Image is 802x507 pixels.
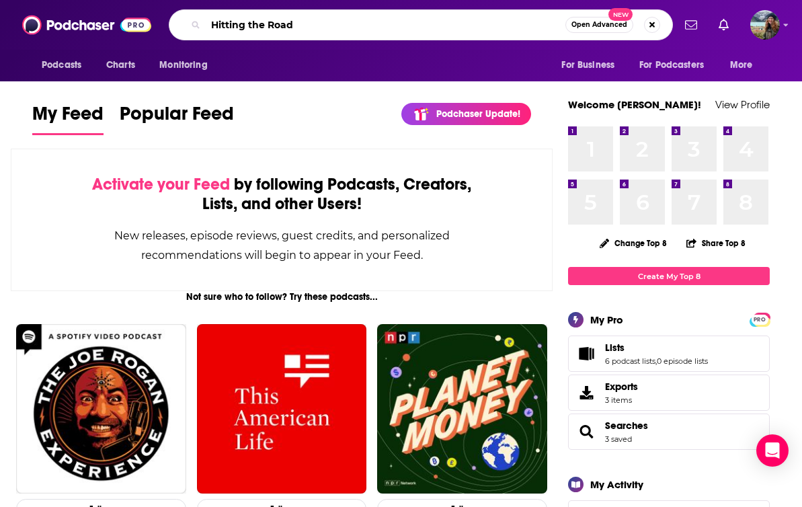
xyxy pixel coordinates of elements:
a: Lists [605,342,708,354]
span: New [608,8,633,21]
span: Lists [605,342,625,354]
span: Charts [106,56,135,75]
a: 0 episode lists [657,356,708,366]
a: 3 saved [605,434,632,444]
a: Popular Feed [120,102,234,135]
span: Lists [568,336,770,372]
span: , [655,356,657,366]
div: Not sure who to follow? Try these podcasts... [11,291,553,303]
a: Welcome [PERSON_NAME]! [568,98,701,111]
span: More [730,56,753,75]
a: PRO [752,314,768,324]
span: Podcasts [42,56,81,75]
span: Popular Feed [120,102,234,133]
span: Activate your Feed [92,174,230,194]
span: Open Advanced [571,22,627,28]
img: User Profile [750,10,780,40]
p: Podchaser Update! [436,108,520,120]
span: Exports [605,381,638,393]
input: Search podcasts, credits, & more... [206,14,565,36]
div: My Activity [590,478,643,491]
span: Exports [573,383,600,402]
div: by following Podcasts, Creators, Lists, and other Users! [79,175,485,214]
button: open menu [32,52,99,78]
a: Lists [573,344,600,363]
button: Show profile menu [750,10,780,40]
a: Charts [97,52,143,78]
button: open menu [150,52,225,78]
a: Show notifications dropdown [680,13,703,36]
img: This American Life [197,324,367,494]
button: Change Top 8 [592,235,675,251]
button: open menu [552,52,631,78]
span: Logged in as lorimahon [750,10,780,40]
a: Exports [568,375,770,411]
a: Show notifications dropdown [713,13,734,36]
button: open menu [721,52,770,78]
span: For Business [561,56,614,75]
button: Share Top 8 [686,230,746,256]
a: View Profile [715,98,770,111]
img: Podchaser - Follow, Share and Rate Podcasts [22,12,151,38]
img: Planet Money [377,324,547,494]
div: New releases, episode reviews, guest credits, and personalized recommendations will begin to appe... [79,226,485,265]
button: open menu [631,52,723,78]
a: My Feed [32,102,104,135]
span: Monitoring [159,56,207,75]
img: The Joe Rogan Experience [16,324,186,494]
div: Open Intercom Messenger [756,434,789,467]
a: 6 podcast lists [605,356,655,366]
button: Open AdvancedNew [565,17,633,33]
span: PRO [752,315,768,325]
a: Searches [605,420,648,432]
div: Search podcasts, credits, & more... [169,9,673,40]
span: My Feed [32,102,104,133]
span: 3 items [605,395,638,405]
span: For Podcasters [639,56,704,75]
a: Create My Top 8 [568,267,770,285]
a: Searches [573,422,600,441]
span: Searches [568,414,770,450]
div: My Pro [590,313,623,326]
